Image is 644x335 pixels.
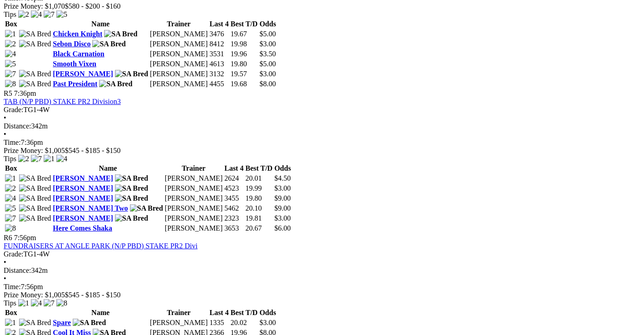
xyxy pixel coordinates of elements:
[4,89,12,97] span: R5
[19,80,51,88] img: SA Bred
[209,59,229,69] td: 4613
[5,50,16,58] img: 4
[275,224,291,232] span: $6.00
[56,299,67,307] img: 8
[245,164,273,173] th: Best T/D
[5,164,17,172] span: Box
[165,184,223,193] td: [PERSON_NAME]
[53,70,113,78] a: [PERSON_NAME]
[99,80,132,88] img: SA Bred
[104,30,137,38] img: SA Bred
[230,39,258,49] td: 19.98
[53,40,90,48] a: Sebon Disco
[53,80,97,88] a: Past President
[150,69,208,79] td: [PERSON_NAME]
[150,20,208,29] th: Trainer
[19,40,51,48] img: SA Bred
[259,20,276,29] th: Odds
[4,147,640,155] div: Prize Money: $1,005
[150,308,208,317] th: Trainer
[150,39,208,49] td: [PERSON_NAME]
[19,319,51,327] img: SA Bred
[5,70,16,78] img: 7
[65,291,121,299] span: $545 - $185 - $150
[44,155,55,163] img: 1
[165,164,223,173] th: Trainer
[115,70,148,78] img: SA Bred
[275,214,291,222] span: $3.00
[245,214,273,223] td: 19.81
[56,155,67,163] img: 4
[230,49,258,59] td: 19.96
[92,40,125,48] img: SA Bred
[4,98,121,105] a: TAB (N/P PBD) STAKE PR2 Division3
[209,318,229,327] td: 1335
[53,204,128,212] a: [PERSON_NAME] Two
[150,30,208,39] td: [PERSON_NAME]
[209,30,229,39] td: 3476
[230,30,258,39] td: 19.67
[19,194,51,202] img: SA Bred
[224,204,244,213] td: 5462
[115,214,148,222] img: SA Bred
[4,138,640,147] div: 7:36pm
[230,308,258,317] th: Best T/D
[245,184,273,193] td: 19.99
[224,224,244,233] td: 3653
[4,138,21,146] span: Time:
[4,2,640,10] div: Prize Money: $1,070
[230,79,258,89] td: 19.68
[245,174,273,183] td: 20.01
[5,194,16,202] img: 4
[4,266,31,274] span: Distance:
[260,70,276,78] span: $3.00
[130,204,163,212] img: SA Bred
[65,2,121,10] span: $580 - $200 - $160
[209,69,229,79] td: 3132
[19,70,51,78] img: SA Bred
[274,164,291,173] th: Odds
[4,283,640,291] div: 7:56pm
[150,49,208,59] td: [PERSON_NAME]
[56,10,67,19] img: 5
[19,184,51,192] img: SA Bred
[53,60,96,68] a: Smooth Vixen
[260,60,276,68] span: $5.00
[5,40,16,48] img: 2
[230,69,258,79] td: 19.57
[209,39,229,49] td: 8412
[260,80,276,88] span: $8.00
[73,319,106,327] img: SA Bred
[4,130,6,138] span: •
[260,319,276,326] span: $3.00
[245,204,273,213] td: 20.10
[19,174,51,182] img: SA Bred
[115,194,148,202] img: SA Bred
[165,214,223,223] td: [PERSON_NAME]
[4,242,198,250] a: FUNDRAISERS AT ANGLE PARK (N/P PBD) STAKE PR2 Divi
[52,164,163,173] th: Name
[5,214,16,222] img: 7
[230,59,258,69] td: 19.80
[224,194,244,203] td: 3455
[165,174,223,183] td: [PERSON_NAME]
[4,122,640,130] div: 342m
[5,184,16,192] img: 2
[259,308,276,317] th: Odds
[275,174,291,182] span: $4.50
[5,204,16,212] img: 5
[19,30,51,38] img: SA Bred
[4,106,640,114] div: TG1-4W
[4,291,640,299] div: Prize Money: $1,005
[209,79,229,89] td: 4455
[150,79,208,89] td: [PERSON_NAME]
[150,59,208,69] td: [PERSON_NAME]
[53,30,102,38] a: Chicken Knight
[53,224,112,232] a: Here Comes Shaka
[5,30,16,38] img: 1
[53,184,113,192] a: [PERSON_NAME]
[5,224,16,232] img: 8
[4,250,640,258] div: TG1-4W
[53,174,113,182] a: [PERSON_NAME]
[4,10,16,18] span: Tips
